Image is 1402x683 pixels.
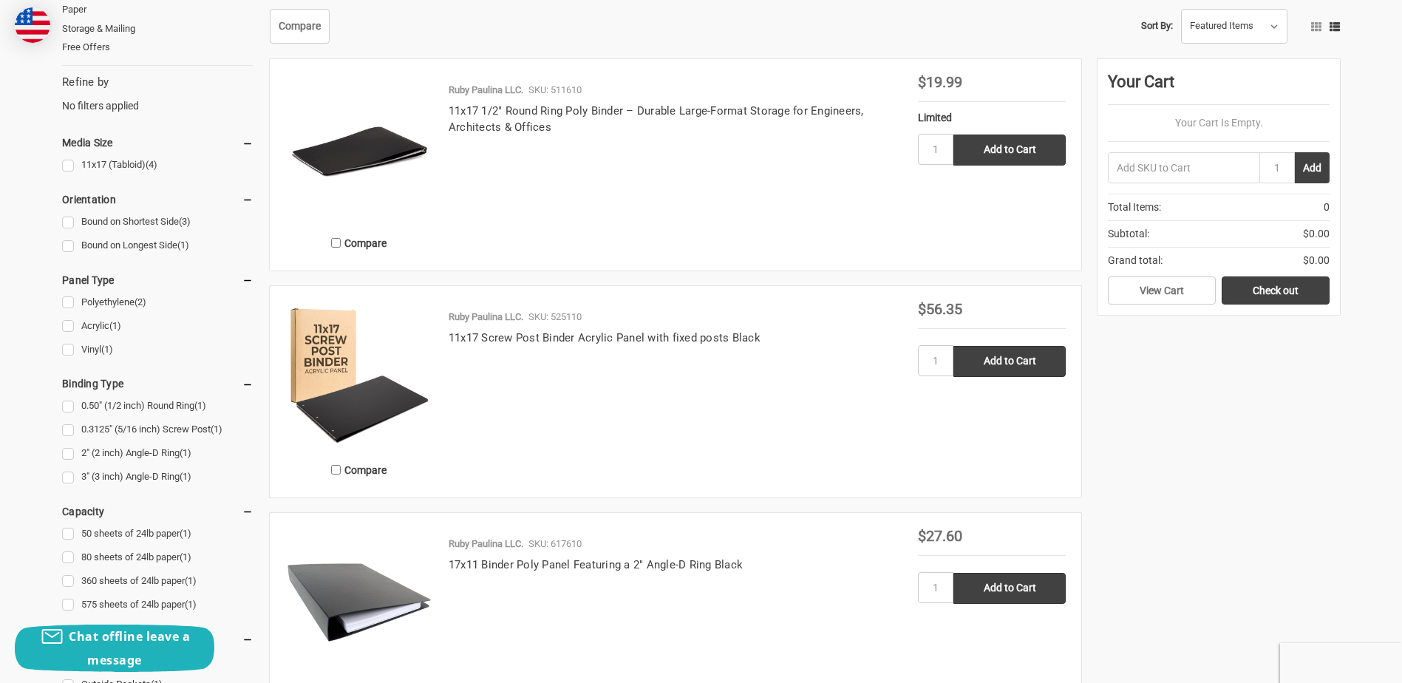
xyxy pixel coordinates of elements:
span: (1) [109,320,121,331]
a: 575 sheets of 24lb paper [62,595,253,615]
img: 11x17 1/2" Round Ring Poly Binder – Durable Large-Format Storage for Engineers, Architects & Offices [285,75,433,222]
iframe: Google Customer Reviews [1280,643,1402,683]
h5: Binding Type [62,375,253,393]
h5: Refine by [62,74,253,91]
span: (1) [185,599,197,610]
div: No filters applied [62,74,253,114]
span: (4) [146,159,157,170]
input: Add to Cart [953,573,1066,604]
input: Add to Cart [953,346,1066,377]
a: 50 sheets of 24lb paper [62,524,253,544]
p: SKU: 525110 [528,310,582,324]
div: Your Cart [1108,69,1330,105]
div: Limited [918,110,1066,126]
input: Add to Cart [953,135,1066,166]
a: Storage & Mailing [62,19,253,38]
span: Grand total: [1108,253,1163,268]
span: Total Items: [1108,200,1161,215]
span: $0.00 [1303,253,1330,268]
img: 11x17 Screw Post Binder Acrylic Panel with fixed posts Black [285,302,433,449]
a: 80 sheets of 24lb paper [62,548,253,568]
span: (1) [180,471,191,482]
h5: Panel Type [62,271,253,289]
h5: Capacity [62,503,253,520]
a: 0.3125" (5/16 inch) Screw Post [62,420,253,440]
a: Vinyl [62,340,253,360]
span: Subtotal: [1108,226,1149,242]
a: 3" (3 inch) Angle-D Ring [62,467,253,487]
span: $56.35 [918,300,962,318]
a: Free Offers [62,38,253,57]
span: $0.00 [1303,226,1330,242]
a: 11x17 (Tabloid) [62,155,253,175]
p: Ruby Paulina LLC. [449,83,523,98]
input: Compare [331,238,341,248]
span: (3) [179,216,191,227]
a: Compare [270,9,330,44]
button: Add [1295,152,1330,183]
button: Chat offline leave a message [15,625,214,672]
input: Compare [331,465,341,475]
span: 0 [1324,200,1330,215]
p: Your Cart Is Empty. [1108,115,1330,131]
label: Sort By: [1141,15,1173,37]
a: View Cart [1108,276,1216,305]
span: (1) [211,424,222,435]
span: (1) [101,344,113,355]
p: SKU: 617610 [528,537,582,551]
a: Bound on Shortest Side [62,212,253,232]
input: Add SKU to Cart [1108,152,1259,183]
h5: Media Size [62,134,253,152]
span: $19.99 [918,73,962,91]
a: Check out [1222,276,1330,305]
span: (1) [180,528,191,539]
h5: Orientation [62,191,253,208]
span: (1) [180,551,191,563]
span: Chat offline leave a message [69,628,190,668]
a: 2" (2 inch) Angle-D Ring [62,444,253,463]
img: duty and tax information for United States [15,7,50,43]
p: Ruby Paulina LLC. [449,310,523,324]
span: (1) [177,239,189,251]
span: (1) [185,575,197,586]
a: 11x17 1/2" Round Ring Poly Binder – Durable Large-Format Storage for Engineers, Architects & Offices [449,104,864,135]
a: 11x17 Screw Post Binder Acrylic Panel with fixed posts Black [449,331,760,344]
span: (1) [194,400,206,411]
img: 17x11 Binder Poly Panel Featuring a 2" Angle-D Ring Black [285,529,433,676]
span: (1) [180,447,191,458]
p: SKU: 511610 [528,83,582,98]
a: 17x11 Binder Poly Panel Featuring a 2" Angle-D Ring Black [449,558,743,571]
a: Acrylic [62,316,253,336]
a: Polyethylene [62,293,253,313]
span: (2) [135,296,146,307]
a: 0.50" (1/2 inch) Round Ring [62,396,253,416]
a: 360 sheets of 24lb paper [62,571,253,591]
a: Bound on Longest Side [62,236,253,256]
label: Compare [285,458,433,482]
span: $27.60 [918,527,962,545]
label: Compare [285,231,433,255]
p: Ruby Paulina LLC. [449,537,523,551]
